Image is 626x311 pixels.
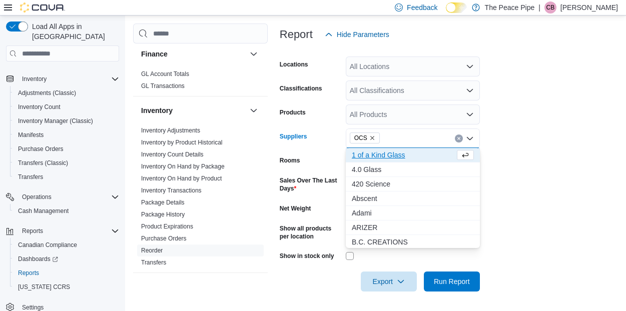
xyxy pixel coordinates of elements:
button: Remove OCS from selection in this group [369,135,375,141]
a: Product Expirations [141,223,193,230]
button: 1 of a Kind Glass [346,148,480,162]
button: Inventory [18,73,51,85]
span: Purchase Orders [14,143,119,155]
a: Inventory Count [14,101,65,113]
button: Operations [18,191,56,203]
button: Inventory Count [10,100,123,114]
span: Inventory [22,75,47,83]
button: Cash Management [10,204,123,218]
span: Inventory Count [18,103,61,111]
button: Inventory [2,72,123,86]
button: Canadian Compliance [10,238,123,252]
button: Open list of options [466,86,474,94]
img: Cova [20,2,65,12]
span: B.C. CREATIONS [352,237,474,247]
label: Sales Over The Last Days [280,176,342,192]
span: Transfers (Classic) [18,159,68,167]
button: Manifests [10,128,123,142]
a: Inventory Count Details [141,151,204,158]
button: Close list of options [466,134,474,142]
button: Adjustments (Classic) [10,86,123,100]
a: Inventory Adjustments [141,127,200,134]
span: Export [367,271,411,291]
span: Purchase Orders [18,145,64,153]
span: Transfers [14,171,119,183]
span: Canadian Compliance [18,241,77,249]
input: Dark Mode [446,2,467,13]
a: Purchase Orders [14,143,68,155]
a: Canadian Compliance [14,239,81,251]
a: Reorder [141,247,163,254]
span: [US_STATE] CCRS [18,283,70,291]
span: CB [546,1,555,13]
a: Inventory On Hand by Package [141,163,225,170]
label: Rooms [280,156,300,164]
button: B.C. CREATIONS [346,235,480,249]
span: OCS [354,133,367,143]
span: Abscent [352,193,474,203]
div: Chelsea Birnie [544,1,556,13]
span: Run Report [434,276,470,286]
label: Show all products per location [280,224,342,240]
div: Finance [133,68,268,96]
button: Transfers (Classic) [10,156,123,170]
span: Manifests [14,129,119,141]
span: Reports [22,227,43,235]
button: [US_STATE] CCRS [10,280,123,294]
span: Washington CCRS [14,281,119,293]
span: Canadian Compliance [14,239,119,251]
button: 420 Science [346,177,480,191]
a: Inventory Manager (Classic) [14,115,97,127]
span: Adjustments (Classic) [18,89,76,97]
a: Purchase Orders [141,235,187,242]
p: | [538,1,540,13]
span: Dashboards [14,253,119,265]
button: 4.0 Glass [346,162,480,177]
a: Inventory Transactions [141,187,202,194]
span: Adjustments (Classic) [14,87,119,99]
span: Cash Management [14,205,119,217]
span: Load All Apps in [GEOGRAPHIC_DATA] [28,21,119,41]
button: Finance [141,49,246,59]
a: GL Transactions [141,82,185,89]
a: Package Details [141,199,185,206]
button: Reports [10,266,123,280]
span: OCS [350,132,380,143]
p: [PERSON_NAME] [560,1,618,13]
span: Operations [22,193,52,201]
a: Transfers [141,259,166,266]
button: Finance [248,48,260,60]
label: Show in stock only [280,252,334,260]
span: Feedback [407,2,437,12]
label: Products [280,108,306,116]
a: Transfers [14,171,47,183]
button: Inventory Manager (Classic) [10,114,123,128]
span: Transfers [18,173,43,181]
span: Cash Management [18,207,69,215]
button: Open list of options [466,110,474,118]
span: 4.0 Glass [352,164,474,174]
span: Reports [18,269,39,277]
label: Classifications [280,84,322,92]
h3: Finance [141,49,168,59]
a: Adjustments (Classic) [14,87,80,99]
a: Cash Management [14,205,73,217]
span: Inventory Manager (Classic) [14,115,119,127]
a: Inventory by Product Historical [141,139,223,146]
a: [US_STATE] CCRS [14,281,74,293]
a: Dashboards [14,253,62,265]
button: Operations [2,190,123,204]
span: Adami [352,208,474,218]
button: Run Report [424,271,480,291]
button: Clear input [455,134,463,142]
span: Manifests [18,131,44,139]
a: GL Account Totals [141,70,189,77]
a: Dashboards [10,252,123,266]
button: Adami [346,206,480,220]
button: Export [361,271,417,291]
span: Hide Parameters [337,29,389,39]
span: ARIZER [352,222,474,232]
button: Abscent [346,191,480,206]
button: Reports [2,224,123,238]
